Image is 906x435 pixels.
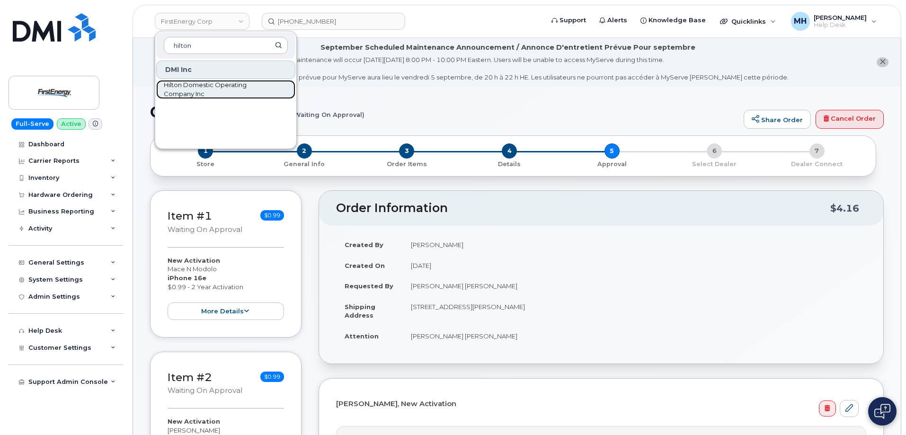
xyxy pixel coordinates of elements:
td: [PERSON_NAME] [PERSON_NAME] [402,275,866,296]
td: [DATE] [402,255,866,276]
span: $0.99 [260,372,284,382]
a: Hilton Domestic Operating Company Inc [156,80,295,99]
span: 2 [297,143,312,159]
span: Hilton Domestic Operating Company Inc [164,80,273,99]
h2: Order Information [336,202,830,215]
p: Store [162,160,249,169]
small: Waiting On Approval [168,386,242,395]
span: 4 [502,143,517,159]
button: close notification [877,57,888,67]
span: 3 [399,143,414,159]
strong: Created By [345,241,383,249]
strong: New Activation [168,417,220,425]
img: Open chat [874,404,890,419]
strong: Shipping Address [345,303,375,320]
td: [STREET_ADDRESS][PERSON_NAME] [402,296,866,326]
a: Item #2 [168,371,212,384]
p: Order Items [359,160,454,169]
strong: iPhone 16e [168,274,206,282]
div: September Scheduled Maintenance Announcement / Annonce D'entretient Prévue Pour septembre [320,43,695,53]
strong: Created On [345,262,385,269]
button: more details [168,302,284,320]
small: Waiting On Approval [168,225,242,234]
a: 3 Order Items [355,159,458,169]
div: DMI Inc [156,61,295,79]
strong: New Activation [168,257,220,264]
input: Search [164,37,288,54]
span: 1 [198,143,213,159]
td: [PERSON_NAME] [PERSON_NAME] [402,326,866,346]
a: 2 General Info [253,159,356,169]
strong: Attention [345,332,379,340]
div: Mace N Modolo $0.99 - 2 Year Activation [168,256,284,320]
small: (Waiting On Approval) [292,104,364,118]
a: 4 Details [458,159,561,169]
div: MyServe scheduled maintenance will occur [DATE][DATE] 8:00 PM - 10:00 PM Eastern. Users will be u... [228,55,789,82]
td: [PERSON_NAME] [402,234,866,255]
a: Item #1 [168,209,212,222]
a: Share Order [744,110,811,129]
span: $0.99 [260,210,284,221]
h1: Order No.299824 [150,104,739,120]
a: 1 Store [158,159,253,169]
h4: [PERSON_NAME], New Activation [336,400,859,408]
strong: Requested By [345,282,393,290]
div: $4.16 [830,199,859,217]
a: Cancel Order [816,110,884,129]
p: Details [462,160,557,169]
p: General Info [257,160,352,169]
